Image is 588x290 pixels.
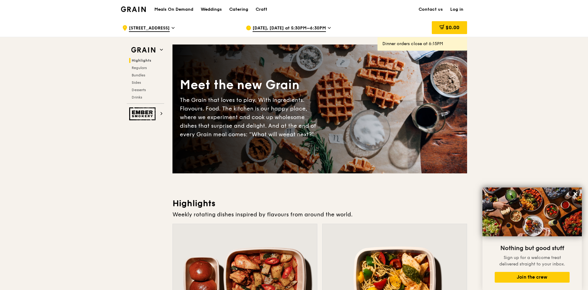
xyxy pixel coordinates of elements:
[154,6,193,13] h1: Meals On Demand
[571,189,580,199] button: Close
[172,210,467,219] div: Weekly rotating dishes inspired by flavours from around the world.
[197,0,226,19] a: Weddings
[132,58,151,63] span: Highlights
[500,245,564,252] span: Nothing but good stuff
[482,188,582,236] img: DSC07876-Edit02-Large.jpeg
[286,131,314,138] span: eat next?”
[172,198,467,209] h3: Highlights
[132,95,142,99] span: Drinks
[129,44,157,56] img: Grain web logo
[132,80,141,85] span: Sides
[415,0,447,19] a: Contact us
[226,0,252,19] a: Catering
[252,0,271,19] a: Craft
[129,25,170,32] span: [STREET_ADDRESS]
[180,77,320,93] div: Meet the new Grain
[495,272,570,283] button: Join the crew
[446,25,459,30] span: $0.00
[499,255,565,267] span: Sign up for a welcome treat delivered straight to your inbox.
[129,107,157,120] img: Ember Smokery web logo
[132,88,146,92] span: Desserts
[132,73,145,77] span: Bundles
[180,96,320,139] div: The Grain that loves to play. With ingredients. Flavours. Food. The kitchen is our happy place, w...
[256,0,267,19] div: Craft
[447,0,467,19] a: Log in
[121,6,146,12] img: Grain
[253,25,326,32] span: [DATE], [DATE] at 5:30PM–6:30PM
[201,0,222,19] div: Weddings
[229,0,248,19] div: Catering
[132,66,147,70] span: Regulars
[382,41,462,47] div: Dinner orders close at 6:15PM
